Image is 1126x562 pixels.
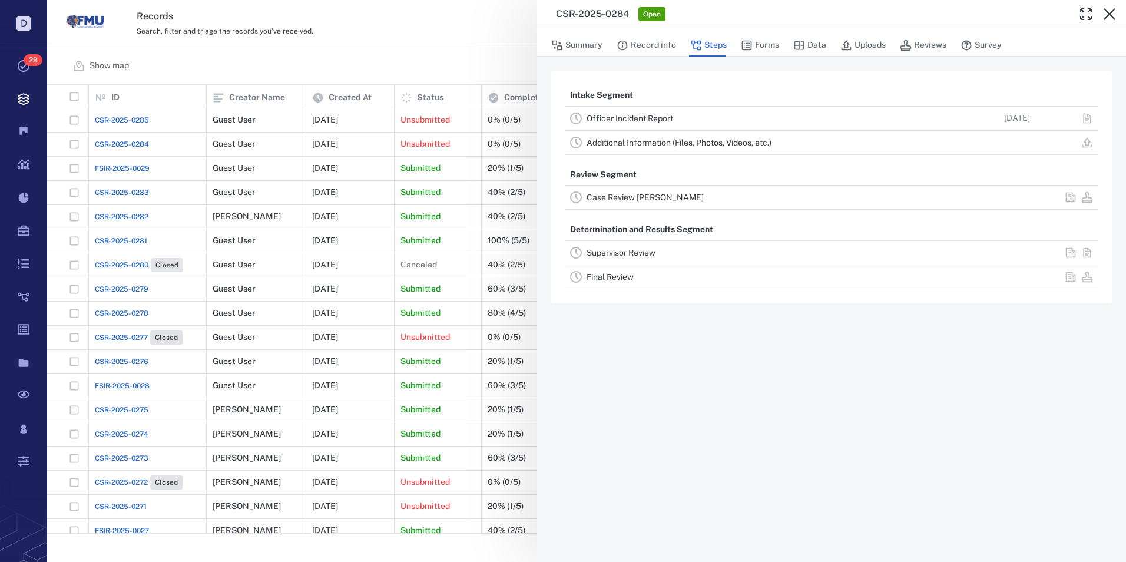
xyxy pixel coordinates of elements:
[617,34,676,57] button: Record info
[565,85,638,106] p: Intake Segment
[793,34,826,57] button: Data
[24,54,42,66] span: 29
[690,34,727,57] button: Steps
[587,114,673,123] a: Officer Incident Report
[565,164,641,186] p: Review Segment
[16,16,31,31] p: D
[1098,2,1121,26] button: Close
[587,272,634,282] a: Final Review
[641,9,663,19] span: Open
[1074,2,1098,26] button: Toggle Fullscreen
[587,138,771,147] a: Additional Information (Files, Photos, Videos, etc.)
[840,34,886,57] button: Uploads
[587,248,655,257] a: Supervisor Review
[1004,113,1030,124] p: [DATE]
[551,34,602,57] button: Summary
[556,7,629,21] h3: CSR-2025-0284
[565,219,718,240] p: Determination and Results Segment
[587,193,704,202] a: Case Review [PERSON_NAME]
[741,34,779,57] button: Forms
[961,34,1002,57] button: Survey
[900,34,946,57] button: Reviews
